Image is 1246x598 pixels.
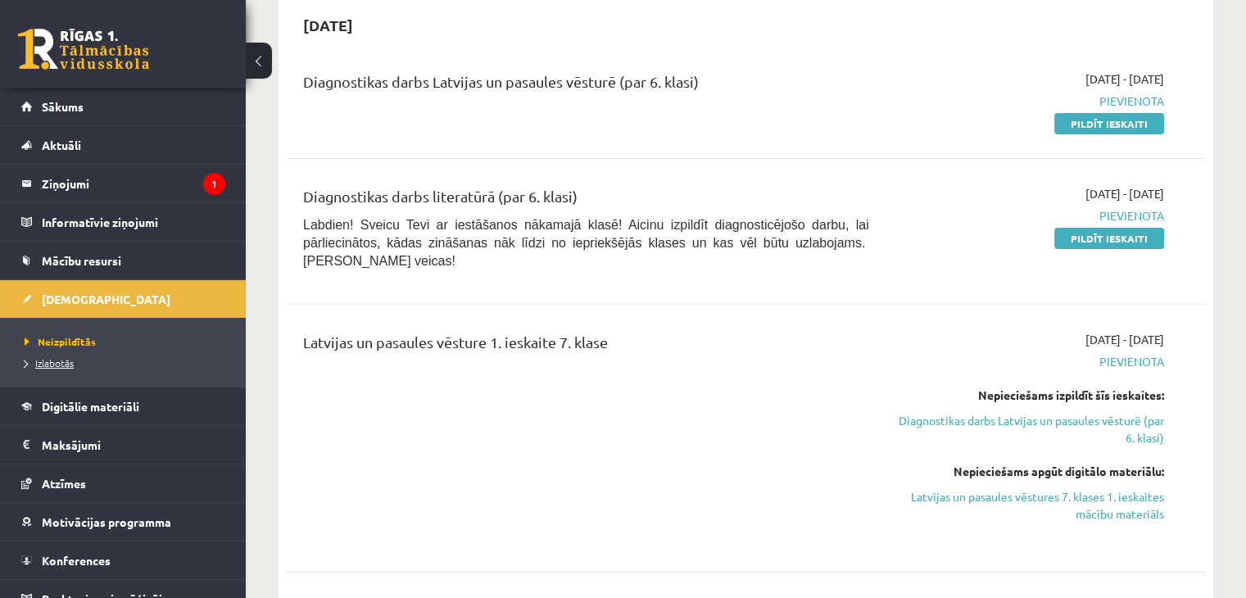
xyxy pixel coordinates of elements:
[1085,185,1164,202] span: [DATE] - [DATE]
[25,335,96,348] span: Neizpildītās
[287,6,369,44] h2: [DATE]
[42,292,170,306] span: [DEMOGRAPHIC_DATA]
[894,412,1164,446] a: Diagnostikas darbs Latvijas un pasaules vēsturē (par 6. klasi)
[894,353,1164,370] span: Pievienota
[21,165,225,202] a: Ziņojumi1
[21,88,225,125] a: Sākums
[42,514,171,529] span: Motivācijas programma
[894,463,1164,480] div: Nepieciešams apgūt digitālo materiālu:
[42,165,225,202] legend: Ziņojumi
[894,207,1164,224] span: Pievienota
[25,356,229,370] a: Izlabotās
[21,464,225,502] a: Atzīmes
[21,203,225,241] a: Informatīvie ziņojumi
[894,387,1164,404] div: Nepieciešams izpildīt šīs ieskaites:
[42,253,121,268] span: Mācību resursi
[25,356,74,369] span: Izlabotās
[42,553,111,568] span: Konferences
[42,426,225,464] legend: Maksājumi
[21,387,225,425] a: Digitālie materiāli
[303,70,869,101] div: Diagnostikas darbs Latvijas un pasaules vēsturē (par 6. klasi)
[21,503,225,541] a: Motivācijas programma
[303,185,869,215] div: Diagnostikas darbs literatūrā (par 6. klasi)
[42,399,139,414] span: Digitālie materiāli
[21,541,225,579] a: Konferences
[42,203,225,241] legend: Informatīvie ziņojumi
[21,126,225,164] a: Aktuāli
[18,29,149,70] a: Rīgas 1. Tālmācības vidusskola
[21,426,225,464] a: Maksājumi
[1054,228,1164,249] a: Pildīt ieskaiti
[42,476,86,491] span: Atzīmes
[1054,113,1164,134] a: Pildīt ieskaiti
[203,173,225,195] i: 1
[303,218,869,268] span: Labdien! Sveicu Tevi ar iestāšanos nākamajā klasē! Aicinu izpildīt diagnosticējošo darbu, lai pār...
[21,242,225,279] a: Mācību resursi
[1085,70,1164,88] span: [DATE] - [DATE]
[1085,331,1164,348] span: [DATE] - [DATE]
[42,138,81,152] span: Aktuāli
[303,331,869,361] div: Latvijas un pasaules vēsture 1. ieskaite 7. klase
[42,99,84,114] span: Sākums
[25,334,229,349] a: Neizpildītās
[894,488,1164,523] a: Latvijas un pasaules vēstures 7. klases 1. ieskaites mācību materiāls
[894,93,1164,110] span: Pievienota
[21,280,225,318] a: [DEMOGRAPHIC_DATA]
